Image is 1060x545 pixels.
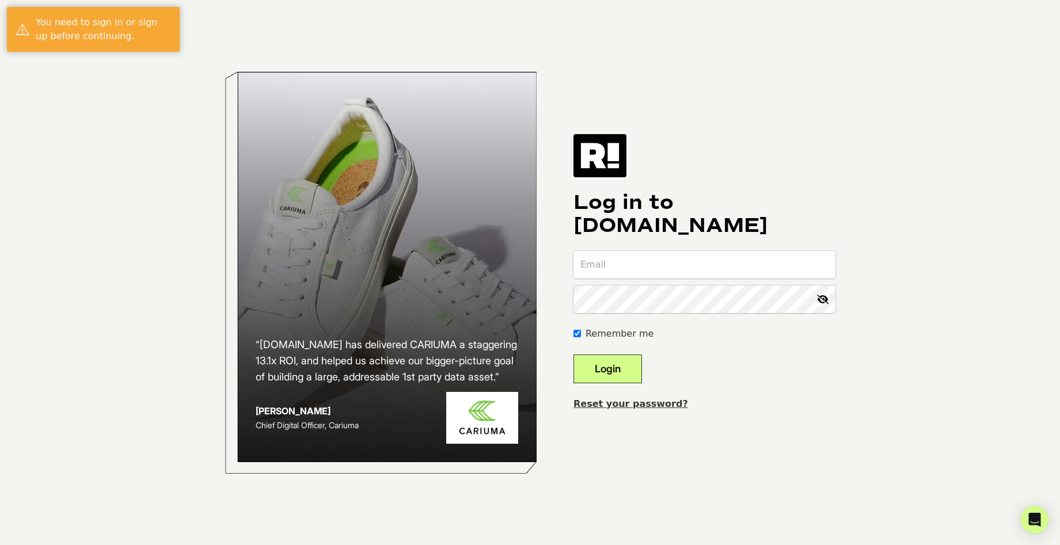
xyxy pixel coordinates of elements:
h1: Log in to [DOMAIN_NAME] [573,191,835,237]
button: Login [573,355,642,383]
img: Cariuma [446,392,518,444]
span: Chief Digital Officer, Cariuma [256,420,359,430]
div: Open Intercom Messenger [1021,506,1048,533]
img: Retention.com [573,134,626,177]
label: Remember me [586,327,654,341]
a: Reset your password? [573,398,688,409]
input: Email [573,251,835,279]
strong: [PERSON_NAME] [256,405,330,417]
div: You need to sign in or sign up before continuing. [36,16,171,43]
h2: “[DOMAIN_NAME] has delivered CARIUMA a staggering 13.1x ROI, and helped us achieve our bigger-pic... [256,337,518,385]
